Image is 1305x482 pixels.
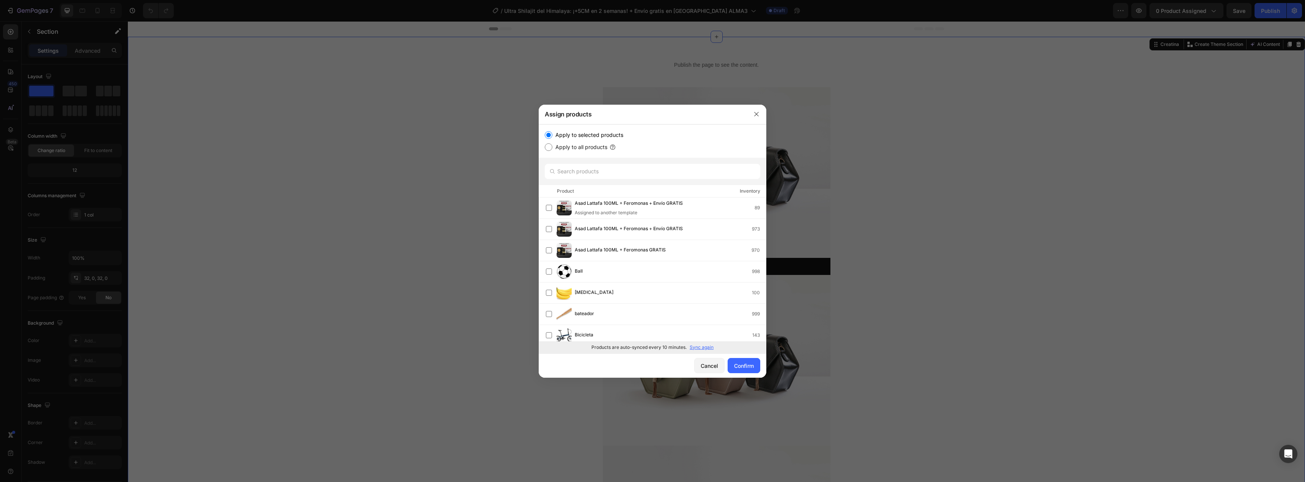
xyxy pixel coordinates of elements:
[752,331,766,339] div: 143
[701,362,718,370] div: Cancel
[1120,19,1154,28] button: AI Content
[752,289,766,297] div: 100
[575,331,593,339] span: Bicicleta
[1279,445,1297,463] div: Open Intercom Messenger
[752,246,766,254] div: 970
[557,264,572,279] img: product-img
[539,124,766,353] div: />
[557,306,572,322] img: product-img
[1067,20,1115,27] p: Create Theme Section
[755,204,766,212] div: 89
[557,187,574,195] div: Product
[740,187,760,195] div: Inventory
[545,164,760,179] input: Search products
[575,246,666,254] span: Asad Lattafa 100ML + Feromonas GRATIS
[575,240,603,251] div: Buy it now
[1031,20,1053,27] div: Creatina
[475,237,703,254] button: Buy it now
[557,328,572,343] img: product-img
[591,344,687,351] p: Products are auto-synced every 10 minutes.
[575,209,695,216] div: Assigned to another template
[557,221,572,237] img: product-img
[728,358,760,373] button: Confirm
[690,344,714,351] p: Sync again
[752,268,766,275] div: 998
[557,243,572,258] img: product-img
[575,289,613,297] span: [MEDICAL_DATA]
[552,143,607,152] label: Apply to all products
[557,285,572,300] img: product-img
[575,199,683,208] span: Asad Lattafa 100ML + Feromonas + Envío GRATIS
[552,130,623,140] label: Apply to selected products
[575,267,583,276] span: Ball
[539,104,747,124] div: Assign products
[752,310,766,318] div: 999
[575,310,594,318] span: bateador
[694,358,725,373] button: Cancel
[752,225,766,233] div: 973
[557,200,572,215] img: product-img
[481,40,697,48] p: Publish the page to see the content.
[734,362,754,370] div: Confirm
[575,225,683,233] span: Asad Lattafa 100ML + Feromonas + Envío GRATIS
